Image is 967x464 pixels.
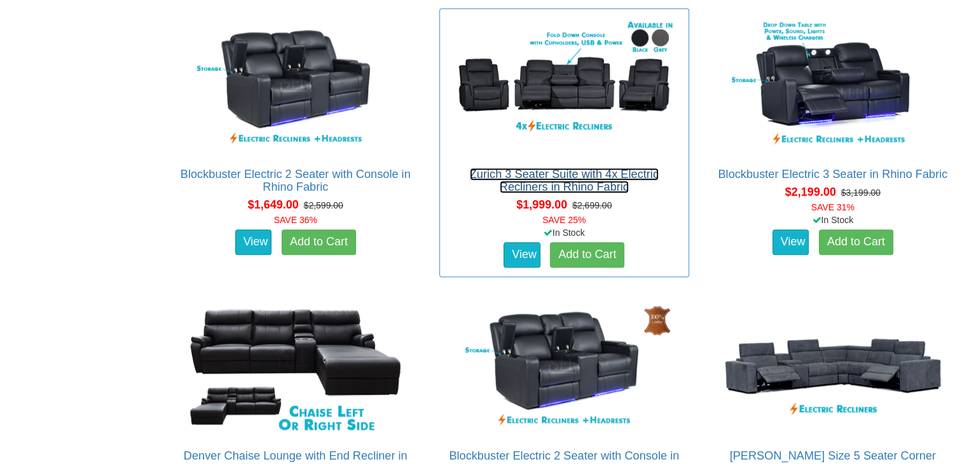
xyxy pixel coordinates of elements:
[504,242,540,268] a: View
[841,188,881,198] del: $3,199.00
[248,198,299,211] span: $1,649.00
[572,200,612,210] del: $2,699.00
[718,297,947,437] img: Marlow King Size 5 Seater Corner Modular in Fabric
[437,226,692,239] div: In Stock
[304,200,343,210] del: $2,599.00
[449,297,678,437] img: Blockbuster Electric 2 Seater with Console in 100% Leather
[811,202,854,212] font: SAVE 31%
[274,215,317,225] font: SAVE 36%
[449,15,678,155] img: Zurich 3 Seater Suite with 4x Electric Recliners in Rhino Fabric
[235,229,272,255] a: View
[785,186,836,198] span: $2,199.00
[550,242,624,268] a: Add to Cart
[516,198,567,211] span: $1,999.00
[819,229,893,255] a: Add to Cart
[718,15,947,155] img: Blockbuster Electric 3 Seater in Rhino Fabric
[181,297,410,437] img: Denver Chaise Lounge with End Recliner in Fabric
[772,229,809,255] a: View
[706,214,961,226] div: In Stock
[181,168,411,193] a: Blockbuster Electric 2 Seater with Console in Rhino Fabric
[718,168,947,181] a: Blockbuster Electric 3 Seater in Rhino Fabric
[181,15,410,155] img: Blockbuster Electric 2 Seater with Console in Rhino Fabric
[470,168,659,193] a: Zurich 3 Seater Suite with 4x Electric Recliners in Rhino Fabric
[542,215,586,225] font: SAVE 25%
[282,229,356,255] a: Add to Cart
